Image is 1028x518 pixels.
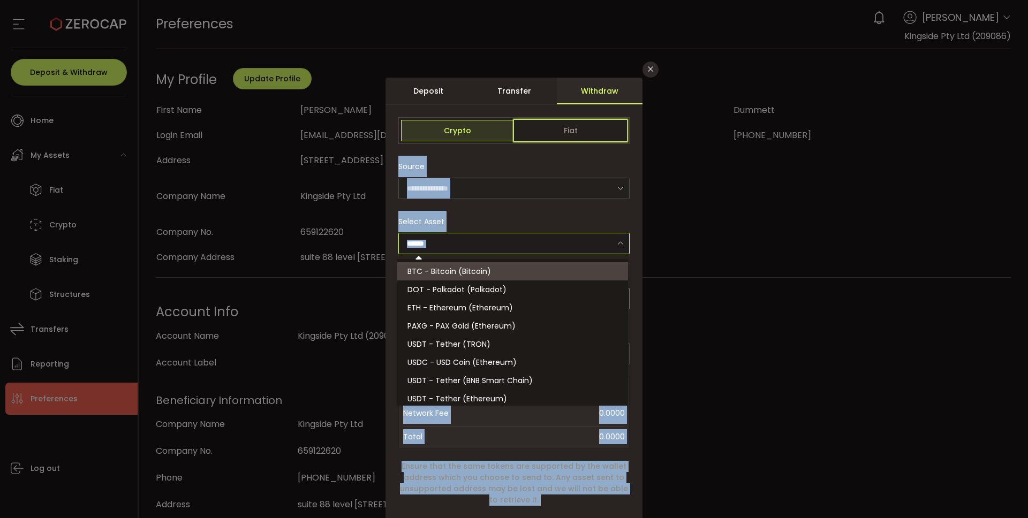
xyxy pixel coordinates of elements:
span: DOT - Polkadot (Polkadot) [407,284,507,295]
span: Crypto [401,120,514,141]
span: Ensure that the same tokens are supported by the wallet address which you choose to send to. Any ... [398,461,630,506]
span: 0.0000 [489,402,625,424]
span: USDT - Tether (Ethereum) [407,393,507,404]
span: Fiat [514,120,627,141]
span: 0.0000 [599,429,625,444]
span: USDC - USD Coin (Ethereum) [407,357,517,368]
span: USDT - Tether (BNB Smart Chain) [407,375,533,386]
button: Close [642,62,659,78]
iframe: Chat Widget [901,402,1028,518]
span: Total [403,429,422,444]
div: Withdraw [557,78,642,104]
div: Transfer [471,78,557,104]
span: USDT - Tether (TRON) [407,339,490,349]
div: Deposit [385,78,471,104]
span: PAXG - PAX Gold (Ethereum) [407,321,516,331]
span: BTC - Bitcoin (Bitcoin) [407,266,491,277]
span: Network Fee [403,402,489,424]
label: Select Asset [398,216,451,227]
span: ETH - Ethereum (Ethereum) [407,302,513,313]
span: Source [398,156,425,177]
